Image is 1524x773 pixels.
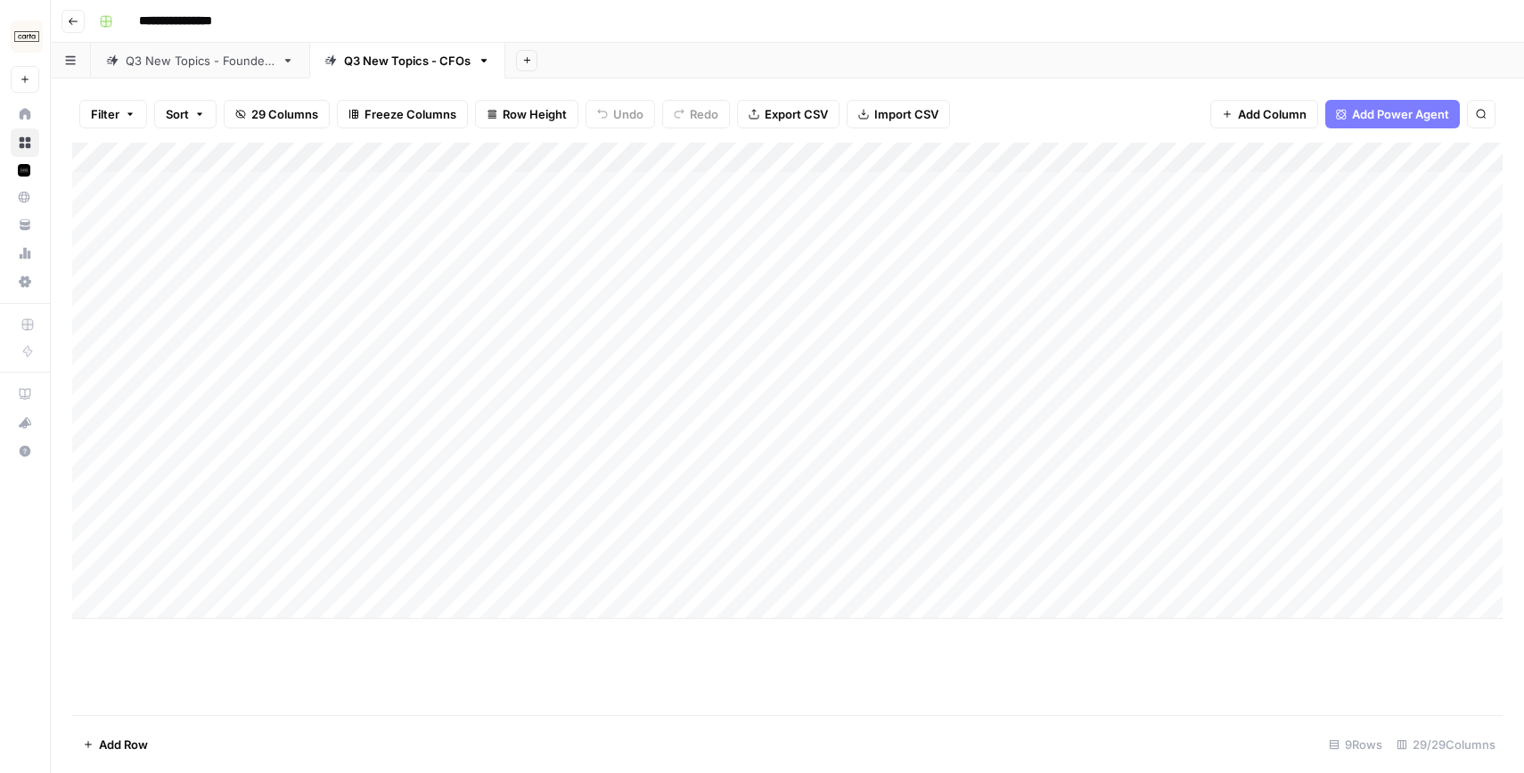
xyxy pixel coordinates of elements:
[154,100,217,128] button: Sort
[1352,105,1449,123] span: Add Power Agent
[737,100,840,128] button: Export CSV
[765,105,828,123] span: Export CSV
[91,43,309,78] a: Q3 New Topics - Founders
[365,105,456,123] span: Freeze Columns
[344,52,471,70] div: Q3 New Topics - CFOs
[99,736,148,753] span: Add Row
[11,14,39,59] button: Workspace: Carta
[613,105,643,123] span: Undo
[1210,100,1318,128] button: Add Column
[224,100,330,128] button: 29 Columns
[91,105,119,123] span: Filter
[79,100,147,128] button: Filter
[1322,730,1389,759] div: 9 Rows
[337,100,468,128] button: Freeze Columns
[662,100,730,128] button: Redo
[309,43,505,78] a: Q3 New Topics - CFOs
[11,408,39,437] button: What's new?
[1238,105,1307,123] span: Add Column
[251,105,318,123] span: 29 Columns
[1389,730,1503,759] div: 29/29 Columns
[11,210,39,239] a: Your Data
[586,100,655,128] button: Undo
[126,52,274,70] div: Q3 New Topics - Founders
[12,409,38,436] div: What's new?
[11,128,39,157] a: Browse
[475,100,578,128] button: Row Height
[11,21,43,53] img: Carta Logo
[18,164,30,177] img: c35yeiwf0qjehltklbh57st2xhbo
[166,105,189,123] span: Sort
[11,380,39,408] a: AirOps Academy
[11,100,39,128] a: Home
[11,267,39,296] a: Settings
[503,105,567,123] span: Row Height
[874,105,938,123] span: Import CSV
[847,100,950,128] button: Import CSV
[690,105,718,123] span: Redo
[11,437,39,465] button: Help + Support
[11,239,39,267] a: Usage
[1325,100,1460,128] button: Add Power Agent
[72,730,159,759] button: Add Row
